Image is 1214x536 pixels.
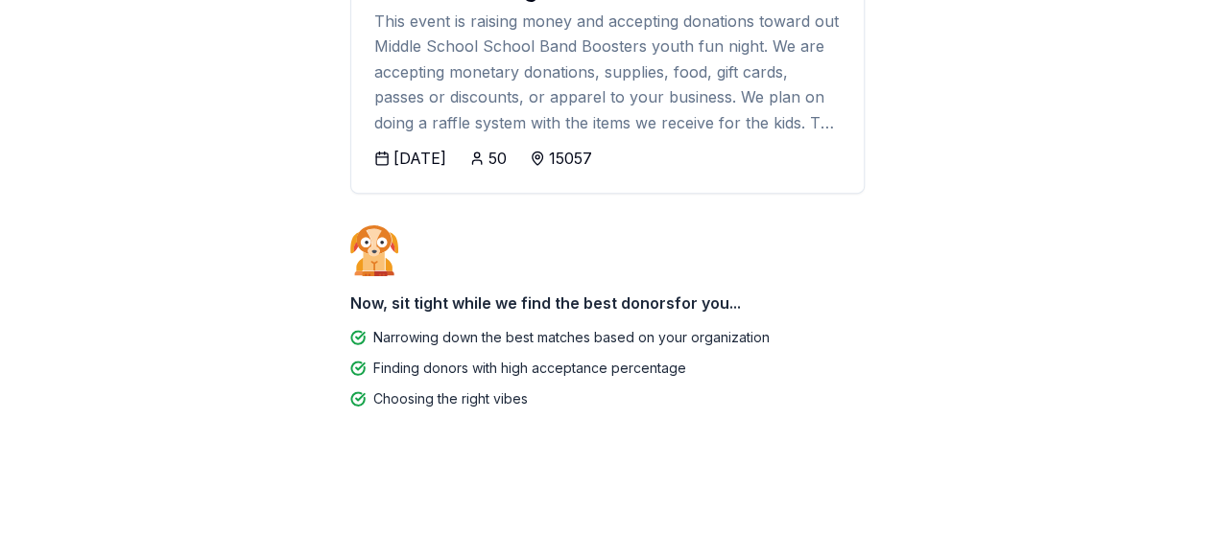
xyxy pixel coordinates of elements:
[350,284,865,322] div: Now, sit tight while we find the best donors for you...
[373,387,528,410] div: Choosing the right vibes
[488,147,507,170] div: 50
[393,147,446,170] div: [DATE]
[373,357,686,380] div: Finding donors with high acceptance percentage
[373,326,770,349] div: Narrowing down the best matches based on your organization
[374,9,841,135] div: This event is raising money and accepting donations toward out Middle School School Band Boosters...
[549,147,592,170] div: 15057
[350,224,398,276] img: Dog waiting patiently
